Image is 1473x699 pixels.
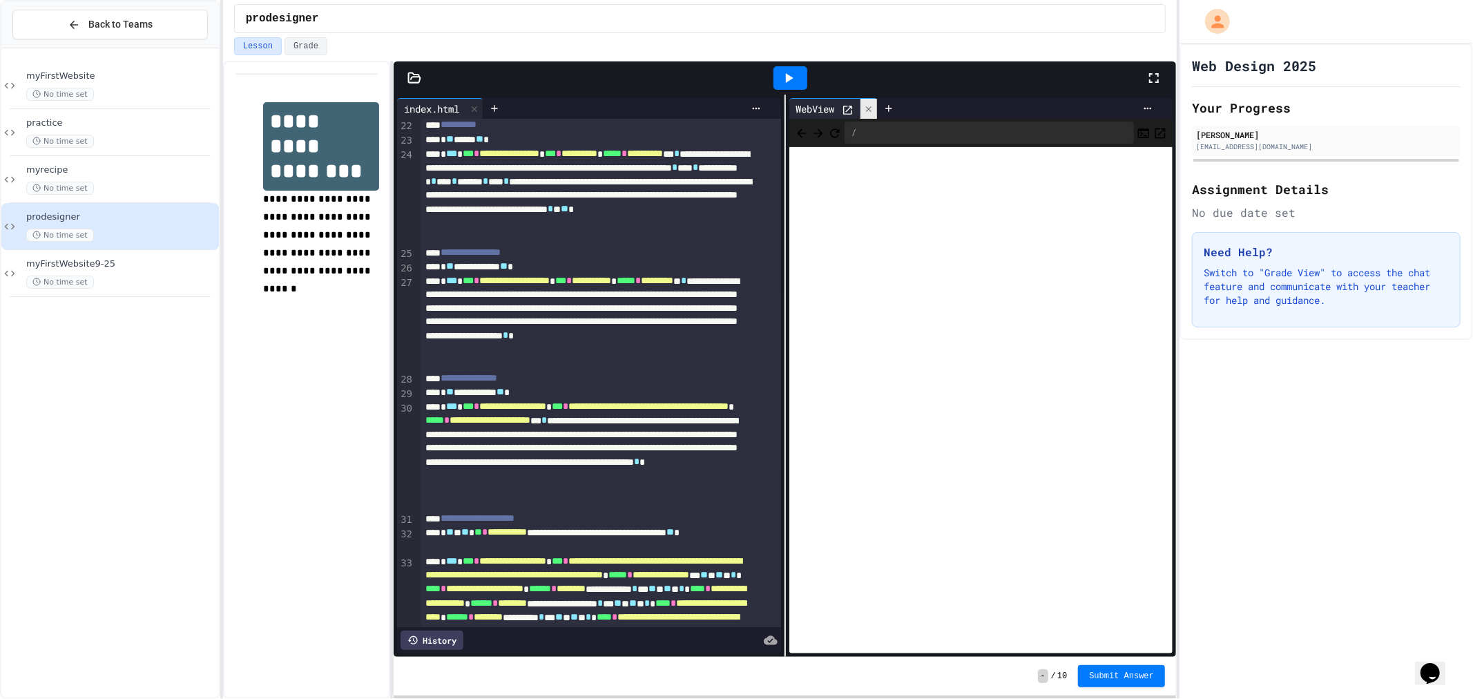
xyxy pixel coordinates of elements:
div: index.html [397,98,483,119]
div: No due date set [1192,204,1461,221]
button: Refresh [828,124,842,141]
div: History [401,631,463,650]
span: Back to Teams [88,17,153,32]
h2: Assignment Details [1192,180,1461,199]
div: 25 [397,247,414,262]
button: Submit Answer [1078,665,1165,687]
span: practice [26,117,216,129]
span: myrecipe [26,164,216,176]
span: - [1038,669,1048,683]
button: Back to Teams [12,10,208,39]
div: My Account [1191,6,1233,37]
span: 10 [1057,671,1067,682]
div: WebView [789,102,842,116]
div: [EMAIL_ADDRESS][DOMAIN_NAME] [1196,142,1456,152]
span: Back [795,124,809,141]
button: Console [1137,124,1151,141]
div: [PERSON_NAME] [1196,128,1456,141]
div: 31 [397,513,414,528]
span: No time set [26,182,94,195]
div: 26 [397,262,414,276]
div: 27 [397,276,414,374]
button: Grade [285,37,327,55]
span: No time set [26,135,94,148]
h2: Your Progress [1192,98,1461,117]
span: No time set [26,88,94,101]
span: / [1051,671,1056,682]
div: 29 [397,387,414,402]
div: 23 [397,134,414,149]
div: 28 [397,373,414,387]
span: No time set [26,276,94,289]
div: 32 [397,528,414,557]
div: 30 [397,402,414,514]
h1: Web Design 2025 [1192,56,1316,75]
p: Switch to "Grade View" to access the chat feature and communicate with your teacher for help and ... [1204,266,1449,307]
span: prodesigner [246,10,319,27]
span: myFirstWebsite9-25 [26,258,216,270]
span: Forward [811,124,825,141]
iframe: Web Preview [789,147,1173,654]
span: Submit Answer [1089,671,1154,682]
iframe: chat widget [1415,644,1459,685]
span: prodesigner [26,211,216,223]
button: Lesson [234,37,282,55]
span: myFirstWebsite [26,70,216,82]
span: No time set [26,229,94,242]
div: / [845,122,1134,144]
div: 24 [397,149,414,247]
div: index.html [397,102,466,116]
button: Open in new tab [1153,124,1167,141]
h3: Need Help? [1204,244,1449,260]
div: 22 [397,119,414,134]
div: WebView [789,98,878,119]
